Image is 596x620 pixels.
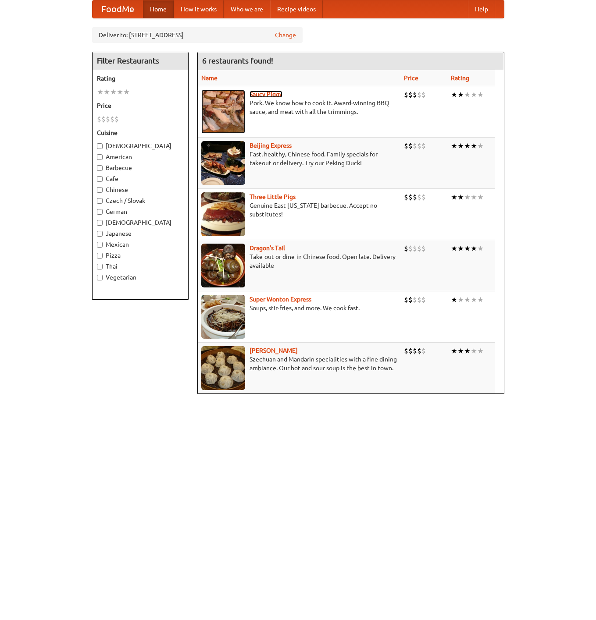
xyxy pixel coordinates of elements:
input: Czech / Slovak [97,198,103,204]
a: Name [201,74,218,81]
li: $ [413,90,417,99]
li: $ [417,90,421,99]
li: ★ [451,141,457,151]
li: $ [106,114,110,124]
li: ★ [471,141,477,151]
li: ★ [477,141,484,151]
a: [PERSON_NAME] [250,347,298,354]
a: Beijing Express [250,142,292,149]
input: German [97,209,103,215]
input: Chinese [97,187,103,193]
li: $ [413,295,417,305]
li: $ [421,141,426,151]
li: ★ [103,87,110,97]
li: ★ [110,87,117,97]
p: Szechuan and Mandarin specialities with a fine dining ambiance. Our hot and sour soup is the best... [201,355,397,372]
li: $ [408,141,413,151]
a: Three Little Pigs [250,193,296,200]
label: [DEMOGRAPHIC_DATA] [97,218,184,227]
li: $ [413,244,417,253]
li: $ [421,192,426,202]
a: How it works [174,0,224,18]
li: $ [114,114,119,124]
li: $ [417,244,421,253]
li: $ [413,192,417,202]
li: ★ [117,87,123,97]
li: ★ [457,141,464,151]
li: $ [404,295,408,305]
img: beijing.jpg [201,141,245,185]
li: $ [417,295,421,305]
li: ★ [471,244,477,253]
li: ★ [457,346,464,356]
h5: Price [97,101,184,110]
li: $ [404,192,408,202]
li: $ [404,346,408,356]
input: Mexican [97,242,103,248]
label: Japanese [97,229,184,238]
input: Japanese [97,231,103,237]
a: Rating [451,74,469,81]
li: $ [421,346,426,356]
li: $ [417,346,421,356]
li: ★ [451,244,457,253]
a: Change [275,31,296,39]
a: Help [468,0,495,18]
label: German [97,207,184,216]
li: $ [404,90,408,99]
li: $ [421,244,426,253]
li: ★ [457,295,464,305]
h5: Cuisine [97,128,184,137]
img: superwonton.jpg [201,295,245,339]
p: Fast, healthy, Chinese food. Family specials for takeout or delivery. Try our Peking Duck! [201,150,397,167]
li: ★ [451,90,457,99]
label: Vegetarian [97,273,184,282]
li: ★ [477,295,484,305]
a: Saucy Piggy [250,91,282,98]
label: Chinese [97,185,184,194]
li: ★ [477,346,484,356]
li: $ [408,346,413,356]
a: Who we are [224,0,270,18]
li: $ [97,114,101,124]
label: Thai [97,262,184,271]
input: Thai [97,264,103,269]
a: Super Wonton Express [250,296,311,303]
input: American [97,154,103,160]
li: ★ [123,87,130,97]
li: $ [421,90,426,99]
li: ★ [477,244,484,253]
label: American [97,152,184,161]
li: ★ [451,295,457,305]
b: Dragon's Tail [250,244,285,252]
li: $ [404,244,408,253]
li: $ [421,295,426,305]
input: Vegetarian [97,275,103,280]
li: $ [408,192,413,202]
li: $ [110,114,114,124]
li: $ [417,192,421,202]
label: Cafe [97,174,184,183]
li: ★ [464,90,471,99]
h4: Filter Restaurants [93,52,188,70]
label: [DEMOGRAPHIC_DATA] [97,142,184,150]
p: Genuine East [US_STATE] barbecue. Accept no substitutes! [201,201,397,219]
li: $ [404,141,408,151]
li: ★ [451,346,457,356]
img: dragon.jpg [201,244,245,287]
li: ★ [457,90,464,99]
label: Pizza [97,251,184,260]
li: ★ [464,244,471,253]
img: littlepigs.jpg [201,192,245,236]
li: ★ [464,192,471,202]
li: ★ [477,192,484,202]
li: ★ [97,87,103,97]
input: Cafe [97,176,103,182]
a: Price [404,74,418,81]
li: ★ [451,192,457,202]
